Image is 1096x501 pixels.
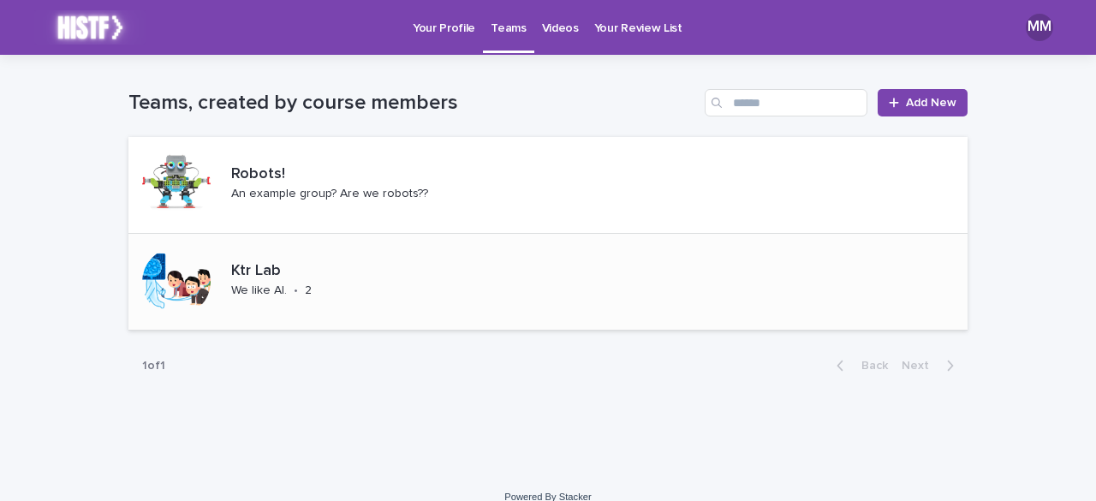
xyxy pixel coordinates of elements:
a: Ktr LabWe like AI.•2 [128,234,968,331]
p: • [294,283,298,298]
p: 2 [305,283,312,298]
input: Search [705,89,867,116]
p: An example group? Are we robots?? [231,187,428,201]
span: Next [902,360,939,372]
p: Robots! [231,165,482,184]
img: k2lX6XtKT2uGl0LI8IDL [34,10,146,45]
p: 1 of 1 [128,345,179,387]
p: Ktr Lab [231,262,361,281]
button: Next [895,358,968,373]
button: Back [823,358,895,373]
span: Add New [906,97,956,109]
a: Add New [878,89,968,116]
a: Robots!An example group? Are we robots?? [128,137,968,234]
h1: Teams, created by course members [128,91,698,116]
span: Back [851,360,888,372]
p: We like AI. [231,283,287,298]
div: MM [1026,14,1053,41]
